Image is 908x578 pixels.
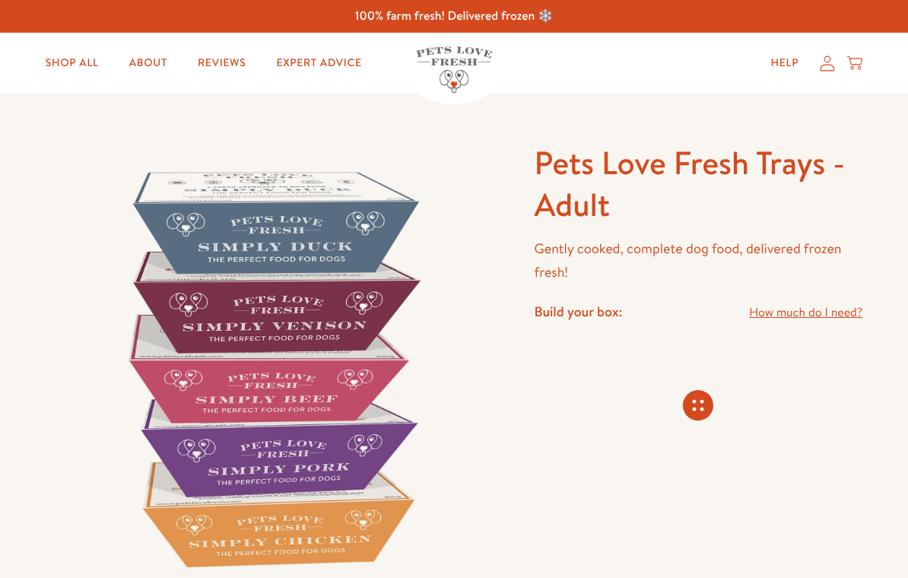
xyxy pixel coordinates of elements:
a: Shop All [33,48,111,78]
svg: Connecting store [683,390,713,421]
h1: Pets Love Fresh Trays - Adult [535,142,863,225]
a: About [117,48,179,78]
a: Expert Advice [264,48,373,78]
h4: Build your box: [535,303,623,320]
a: Help [759,48,811,78]
img: Pets Love Fresh [416,46,492,93]
a: How much do I need? [749,303,862,323]
p: Gently cooked, complete dog food, delivered frozen fresh! [535,237,863,284]
a: Reviews [186,48,258,78]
